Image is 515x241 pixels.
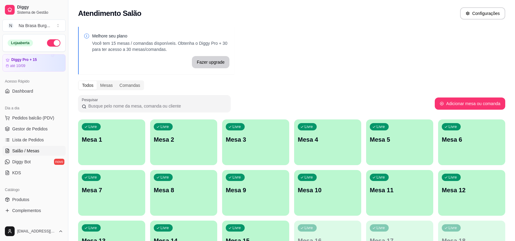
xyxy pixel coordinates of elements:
p: Mesa 6 [442,135,502,144]
p: Mesa 3 [226,135,286,144]
span: Gestor de Pedidos [12,126,48,132]
a: DiggySistema de Gestão [2,2,66,17]
div: Todos [79,81,97,90]
button: LivreMesa 8 [150,170,217,216]
p: Livre [88,175,97,180]
p: Livre [160,175,169,180]
button: LivreMesa 12 [438,170,505,216]
p: Mesa 7 [82,186,142,194]
p: Livre [88,124,97,129]
div: Na Brasa Burg ... [19,23,50,29]
a: Diggy Pro + 15até 10/09 [2,54,66,72]
button: LivreMesa 2 [150,119,217,165]
span: N [8,23,14,29]
p: Livre [304,175,313,180]
p: Livre [448,124,457,129]
p: Você tem 15 mesas / comandas disponíveis. Obtenha o Diggy Pro + 30 para ter acesso a 30 mesas/com... [92,40,229,52]
a: KDS [2,168,66,178]
a: Lista de Pedidos [2,135,66,145]
button: LivreMesa 9 [222,170,289,216]
span: Produtos [12,197,29,203]
p: Mesa 12 [442,186,502,194]
h2: Atendimento Salão [78,9,141,18]
p: Mesa 11 [370,186,430,194]
div: Loja aberta [8,40,33,46]
span: Diggy [17,5,63,10]
button: LivreMesa 10 [294,170,361,216]
button: Fazer upgrade [192,56,229,68]
input: Pesquisar [86,103,227,109]
a: Produtos [2,195,66,204]
p: Mesa 2 [154,135,214,144]
p: Mesa 8 [154,186,214,194]
span: KDS [12,170,21,176]
p: Livre [448,175,457,180]
button: LivreMesa 7 [78,170,145,216]
span: Complementos [12,207,41,214]
p: Livre [232,124,241,129]
span: Lista de Pedidos [12,137,44,143]
article: Diggy Pro + 15 [11,58,37,62]
span: Salão / Mesas [12,148,39,154]
button: Configurações [460,7,505,19]
div: Catálogo [2,185,66,195]
p: Livre [376,175,385,180]
button: LivreMesa 6 [438,119,505,165]
p: Mesa 9 [226,186,286,194]
p: Mesa 10 [298,186,358,194]
button: LivreMesa 5 [366,119,433,165]
a: Diggy Botnovo [2,157,66,167]
p: Melhore seu plano [92,33,229,39]
p: Livre [448,225,457,230]
a: Gestor de Pedidos [2,124,66,134]
p: Livre [160,124,169,129]
div: Comandas [116,81,144,90]
p: Livre [376,225,385,230]
p: Livre [232,175,241,180]
button: Select a team [2,19,66,32]
p: Mesa 1 [82,135,142,144]
a: Salão / Mesas [2,146,66,156]
button: LivreMesa 3 [222,119,289,165]
p: Mesa 4 [298,135,358,144]
a: Dashboard [2,86,66,96]
article: até 10/09 [10,63,25,68]
button: LivreMesa 11 [366,170,433,216]
p: Mesa 5 [370,135,430,144]
span: Dashboard [12,88,33,94]
span: Sistema de Gestão [17,10,63,15]
p: Livre [88,225,97,230]
button: LivreMesa 4 [294,119,361,165]
button: LivreMesa 1 [78,119,145,165]
div: Mesas [97,81,116,90]
div: Dia a dia [2,103,66,113]
a: Complementos [2,206,66,215]
p: Livre [232,225,241,230]
span: [EMAIL_ADDRESS][DOMAIN_NAME] [17,229,56,234]
p: Livre [304,225,313,230]
div: Acesso Rápido [2,76,66,86]
p: Livre [304,124,313,129]
button: Alterar Status [47,39,60,47]
span: Pedidos balcão (PDV) [12,115,54,121]
button: [EMAIL_ADDRESS][DOMAIN_NAME] [2,224,66,239]
button: Adicionar mesa ou comanda [435,97,505,110]
span: Diggy Bot [12,159,31,165]
label: Pesquisar [82,97,100,102]
button: Pedidos balcão (PDV) [2,113,66,123]
p: Livre [160,225,169,230]
p: Livre [376,124,385,129]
